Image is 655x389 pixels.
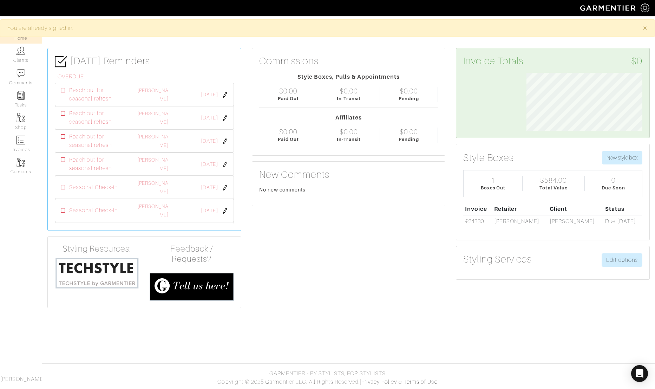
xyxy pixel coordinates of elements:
h3: New Comments [259,169,438,181]
span: × [642,23,648,33]
div: $0.00 [279,87,297,95]
a: [PERSON_NAME] [137,134,169,148]
span: Reach out for seasonal refresh [69,109,124,126]
span: Reach out for seasonal refresh [69,156,124,173]
img: garments-icon-b7da505a4dc4fd61783c78ac3ca0ef83fa9d6f193b1c9dc38574b1d14d53ca28.png [17,114,25,122]
img: pen-cf24a1663064a2ec1b9c1bd2387e9de7a2fa800b781884d57f21acf72779bad2.png [222,208,228,214]
span: [DATE] [201,161,218,168]
img: comment-icon-a0a6a9ef722e966f86d9cbdc48e553b5cf19dbc54f86b18d962a5391bc8f6eb6.png [17,69,25,78]
div: 1 [491,176,495,184]
span: [DATE] [201,137,218,145]
img: check-box-icon-36a4915ff3ba2bd8f6e4f29bc755bb66becd62c870f447fc0dd1365fcfddab58.png [55,56,67,68]
h3: Style Boxes [463,152,514,164]
div: Paid Out [278,136,299,143]
img: orders-icon-0abe47150d42831381b5fb84f609e132dff9fe21cb692f30cb5eec754e2cba89.png [17,136,25,144]
span: Reach out for seasonal refresh [69,132,124,149]
div: No new comments [259,186,438,193]
div: In-Transit [337,136,361,143]
a: [PERSON_NAME] [137,180,169,194]
img: feedback_requests-3821251ac2bd56c73c230f3229a5b25d6eb027adea667894f41107c140538ee0.png [150,273,234,301]
div: Open Intercom Messenger [631,365,648,382]
h3: [DATE] Reminders [55,55,234,68]
div: Paid Out [278,95,299,102]
img: pen-cf24a1663064a2ec1b9c1bd2387e9de7a2fa800b781884d57f21acf72779bad2.png [222,162,228,167]
div: Boxes Out [481,184,505,191]
h4: Styling Resources: [55,244,139,254]
div: You are already signed in. [7,24,632,32]
button: New style box [602,151,642,164]
td: [PERSON_NAME] [548,215,603,227]
a: [PERSON_NAME] [137,87,169,102]
th: Invoice [463,203,492,215]
div: $0.00 [400,128,418,136]
img: pen-cf24a1663064a2ec1b9c1bd2387e9de7a2fa800b781884d57f21acf72779bad2.png [222,138,228,144]
div: Pending [399,136,419,143]
h3: Styling Services [463,253,532,265]
span: Seasonal Check-in [69,206,118,215]
img: gear-icon-white-bd11855cb880d31180b6d7d6211b90ccbf57a29d726f0c71d8c61bd08dd39cc2.png [641,4,649,12]
td: [PERSON_NAME] [492,215,548,227]
img: techstyle-93310999766a10050dc78ceb7f971a75838126fd19372ce40ba20cdf6a89b94b.png [55,257,139,289]
img: pen-cf24a1663064a2ec1b9c1bd2387e9de7a2fa800b781884d57f21acf72779bad2.png [222,115,228,121]
a: [PERSON_NAME] [137,203,169,218]
h6: OVERDUE [58,73,234,80]
div: Total Value [539,184,568,191]
span: [DATE] [201,114,218,122]
a: #24330 [465,218,484,225]
a: Privacy Policy & Terms of Use [361,379,437,385]
div: $0.00 [340,87,358,95]
div: $584.00 [540,176,567,184]
div: Affiliates [259,114,438,122]
td: Due [DATE] [603,215,642,227]
div: $0.00 [400,87,418,95]
div: $0.00 [279,128,297,136]
img: reminder-icon-8004d30b9f0a5d33ae49ab947aed9ed385cf756f9e5892f1edd6e32f2345188e.png [17,91,25,100]
img: garmentier-logo-header-white-b43fb05a5012e4ada735d5af1a66efaba907eab6374d6393d1fbf88cb4ef424d.png [577,2,641,14]
img: garments-icon-b7da505a4dc4fd61783c78ac3ca0ef83fa9d6f193b1c9dc38574b1d14d53ca28.png [17,158,25,167]
span: Reach out for seasonal refresh [69,86,124,103]
span: Copyright © 2025 Garmentier LLC. All Rights Reserved. [217,379,360,385]
span: [DATE] [201,184,218,192]
a: [PERSON_NAME] [137,157,169,171]
a: [PERSON_NAME] [137,111,169,125]
span: $0 [631,55,642,67]
div: 0 [611,176,616,184]
th: Retailer [492,203,548,215]
div: Style Boxes, Pulls & Appointments [259,73,438,81]
span: [DATE] [201,91,218,99]
img: pen-cf24a1663064a2ec1b9c1bd2387e9de7a2fa800b781884d57f21acf72779bad2.png [222,92,228,98]
h4: Feedback / Requests? [150,244,234,264]
div: Due Soon [602,184,625,191]
h3: Invoice Totals [463,55,642,67]
div: In-Transit [337,95,361,102]
th: Status [603,203,642,215]
img: pen-cf24a1663064a2ec1b9c1bd2387e9de7a2fa800b781884d57f21acf72779bad2.png [222,185,228,190]
img: clients-icon-6bae9207a08558b7cb47a8932f037763ab4055f8c8b6bfacd5dc20c3e0201464.png [17,46,25,55]
div: $0.00 [340,128,358,136]
span: Seasonal Check-in [69,183,118,192]
a: Edit options [602,253,642,267]
div: Pending [399,95,419,102]
th: Client [548,203,603,215]
span: [DATE] [201,207,218,215]
h3: Commissions [259,55,319,67]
